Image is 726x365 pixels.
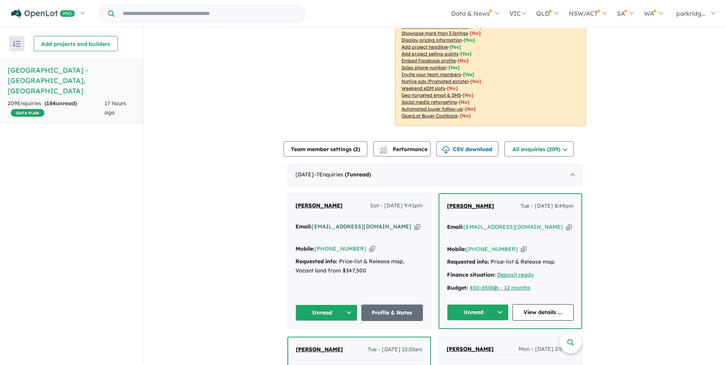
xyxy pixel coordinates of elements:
button: Unread [447,304,509,321]
u: Showcase more than 3 listings [401,30,468,36]
span: Sat - [DATE] 9:41pm [370,201,423,210]
span: 17 hours ago [104,100,126,116]
a: 6 - 12 months [496,284,530,291]
span: [PERSON_NAME] [447,345,494,352]
strong: Finance situation: [447,271,496,278]
a: [EMAIL_ADDRESS][DOMAIN_NAME] [463,223,563,230]
a: [PERSON_NAME] [295,201,343,210]
button: Copy [566,223,572,231]
span: Tue - [DATE] 12:33am [368,345,423,354]
span: [No] [460,113,471,119]
span: [ Yes ] [449,65,460,70]
img: Openlot PRO Logo White [11,9,75,19]
div: 209 Enquir ies [8,99,104,117]
input: Try estate name, suburb, builder or developer [116,5,304,22]
span: [PERSON_NAME] [296,346,343,353]
button: CSV download [436,141,498,156]
u: Invite your team members [401,72,461,77]
strong: Email: [295,223,312,230]
span: [ Yes ] [460,51,471,57]
img: download icon [442,146,450,154]
u: Social media retargeting [401,99,457,105]
div: | [447,284,574,293]
button: Copy [414,223,420,231]
strong: Email: [447,223,463,230]
strong: Requested info: [447,258,489,265]
span: DATA PLAN [11,109,44,117]
a: [PHONE_NUMBER] [315,245,366,252]
img: line-chart.svg [380,146,387,150]
u: Automated buyer follow-up [401,106,463,112]
span: 184 [46,100,56,107]
strong: Requested info: [295,258,338,265]
span: [No] [447,85,458,91]
span: [PERSON_NAME] [447,202,494,209]
div: Price-list & Release map [447,257,574,267]
button: All enquiries (209) [504,141,574,156]
span: [ Yes ] [450,44,461,50]
span: [No] [463,92,473,98]
a: 450-650k [470,284,494,291]
a: [PERSON_NAME] [447,202,494,211]
p: Your project is only comparing to other top-performing projects in your area: - - - - - - - - - -... [395,3,586,126]
strong: ( unread) [345,171,371,178]
span: - 7 Enquir ies [314,171,371,178]
a: [PHONE_NUMBER] [466,246,518,253]
h5: [GEOGRAPHIC_DATA] - [GEOGRAPHIC_DATA] , [GEOGRAPHIC_DATA] [8,65,135,96]
span: 7 [347,171,350,178]
span: [ Yes ] [463,72,474,77]
strong: Mobile: [295,245,315,252]
button: Performance [373,141,431,156]
span: 2 [355,146,358,153]
a: [EMAIL_ADDRESS][DOMAIN_NAME] [312,223,411,230]
span: [ No ] [470,30,481,36]
a: Profile & Notes [361,305,423,321]
a: Deposit ready [497,271,534,278]
span: [No] [470,78,481,84]
span: [PERSON_NAME] [295,202,343,209]
a: [PERSON_NAME] [447,345,494,354]
span: [ Yes ] [464,37,475,43]
a: View details ... [512,304,574,321]
span: Mon - [DATE] 2:50pm [519,345,574,354]
span: parkridg... [676,10,706,17]
u: Sales phone number [401,65,447,70]
u: Geo-targeted email & SMS [401,92,461,98]
button: Add projects and builders [34,36,118,51]
img: sort.svg [13,41,21,47]
img: bar-chart.svg [379,148,387,153]
span: Performance [380,146,427,153]
div: Price-list & Release map, Vacant land from $347,500 [295,257,423,275]
u: Native ads (Promoted estate) [401,78,468,84]
strong: Budget: [447,284,468,291]
u: Weekend eDM slots [401,85,445,91]
div: [DATE] [287,164,582,186]
span: [ No ] [458,58,468,64]
strong: ( unread) [44,100,77,107]
u: OpenLot Buyer Cashback [401,113,458,119]
a: [PERSON_NAME] [296,345,343,354]
u: Add project selling-points [401,51,458,57]
u: Add project headline [401,44,448,50]
span: Tue - [DATE] 8:49pm [520,202,574,211]
button: Unread [295,305,357,321]
u: Embed Facebook profile [401,58,456,64]
span: [No] [459,99,470,105]
u: Display pricing information [401,37,462,43]
strong: Mobile: [447,246,466,253]
button: Copy [521,245,527,253]
button: Copy [369,245,375,253]
span: [No] [465,106,476,112]
button: Team member settings (2) [284,141,367,156]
